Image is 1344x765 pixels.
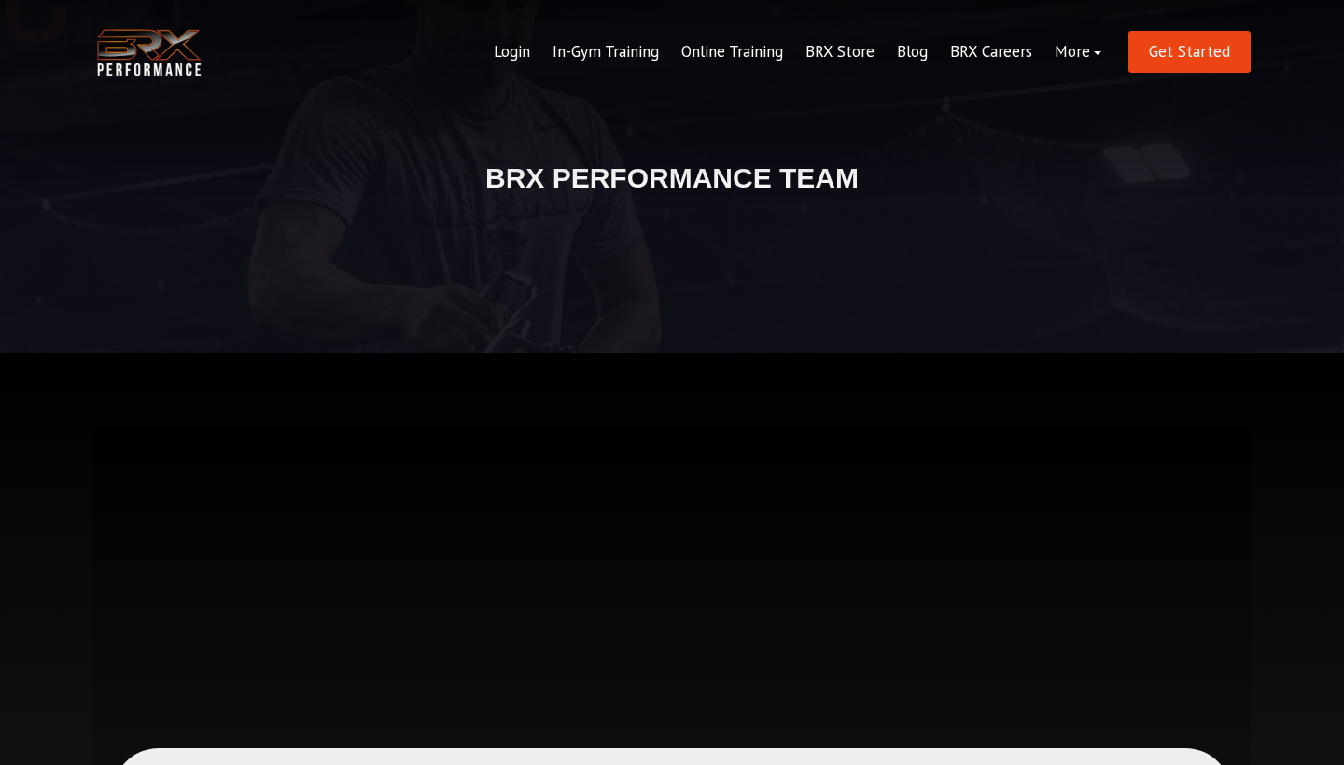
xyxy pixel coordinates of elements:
div: 채팅 위젯 [1251,675,1344,765]
div: Navigation Menu [483,30,1113,75]
a: BRX Store [794,30,886,75]
a: Online Training [670,30,794,75]
img: BRX Transparent Logo-2 [93,24,205,81]
a: Login [483,30,541,75]
iframe: Chat Widget [1251,675,1344,765]
a: In-Gym Training [541,30,670,75]
a: BRX Careers [939,30,1043,75]
a: Blog [886,30,939,75]
a: More [1043,30,1113,75]
a: Get Started [1128,31,1251,73]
